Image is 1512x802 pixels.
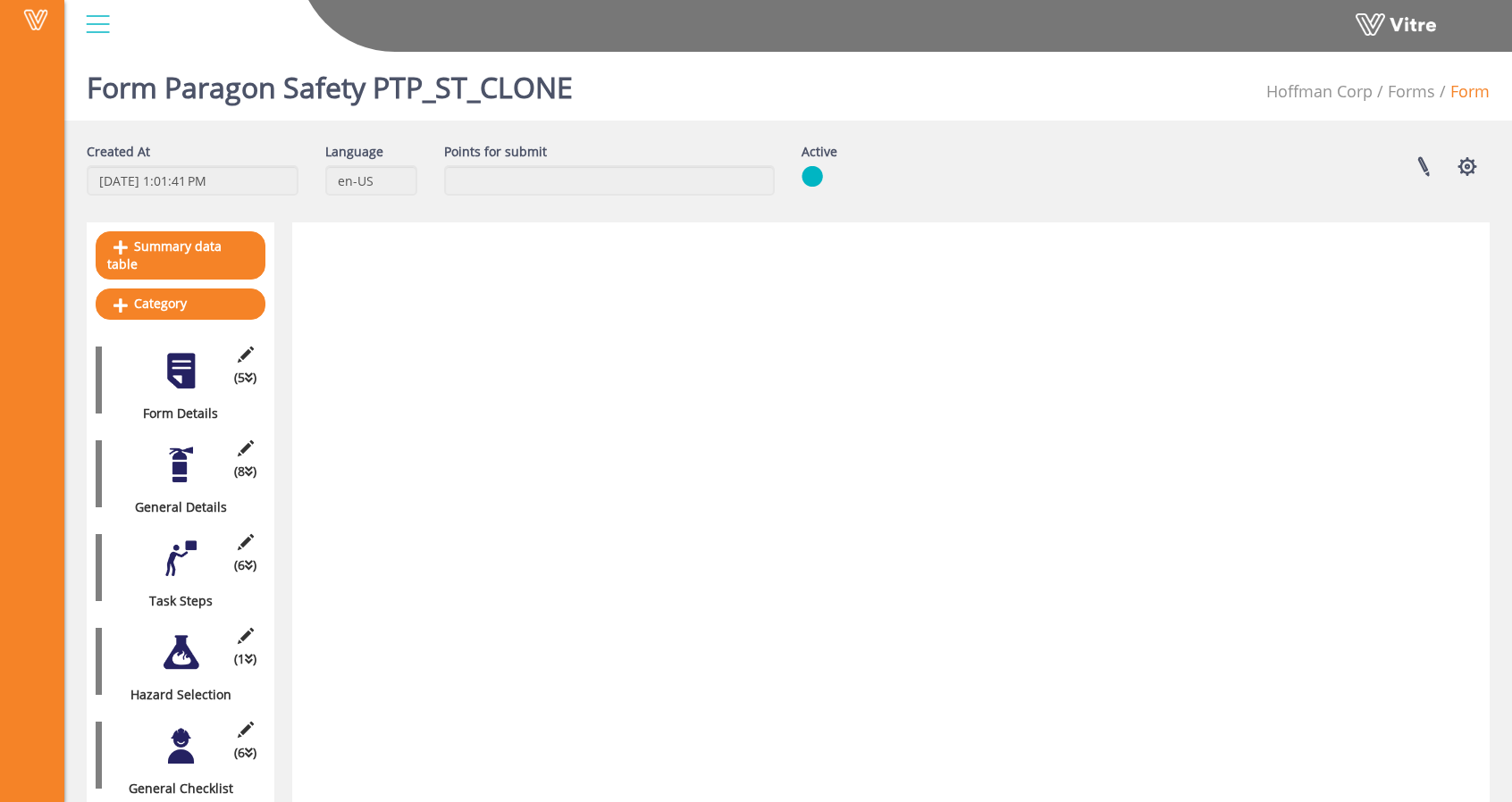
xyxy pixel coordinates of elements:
[96,780,252,798] div: General Checklist
[87,143,150,161] label: Created At
[96,405,252,422] div: Form Details
[802,143,837,161] label: Active
[802,165,823,188] img: yes
[96,686,252,704] div: Hazard Selection
[234,369,256,387] span: (5 )
[1435,80,1490,104] li: Form
[87,45,573,121] h1: Form Paragon Safety PTP_ST_CLONE
[96,498,252,516] div: General Details
[1266,80,1373,102] span: 210
[1388,80,1435,102] a: Forms
[234,650,256,668] span: (1 )
[325,143,383,161] label: Language
[234,556,256,574] span: (6 )
[444,143,547,161] label: Points for submit
[234,463,256,480] span: (8 )
[96,231,265,280] a: Summary data table
[96,288,265,319] a: Category
[96,592,252,610] div: Task Steps
[234,744,256,762] span: (6 )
